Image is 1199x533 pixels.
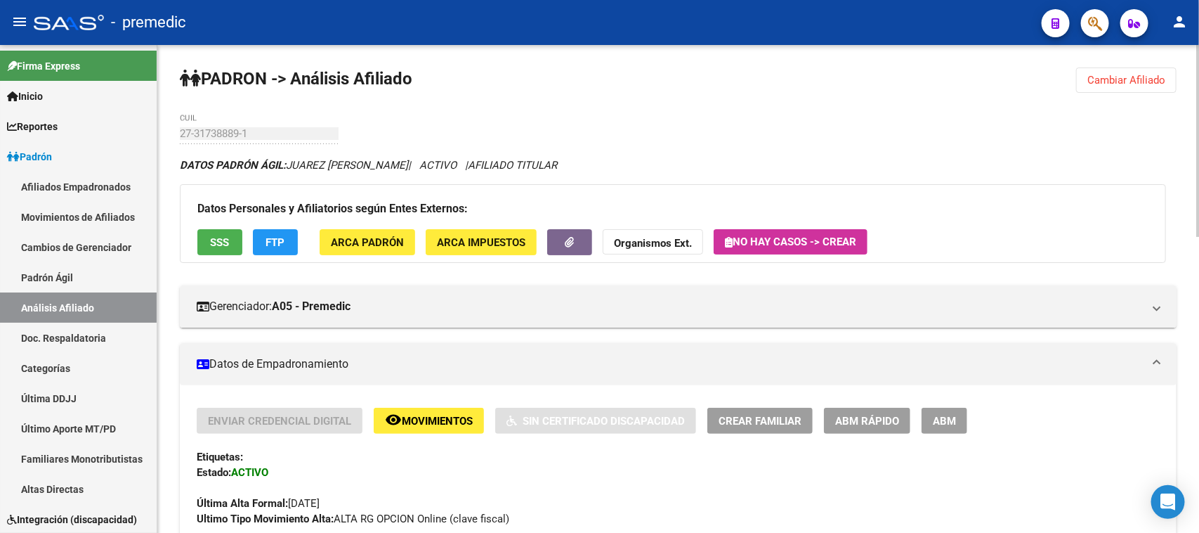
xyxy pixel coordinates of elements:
span: - premedic [111,7,186,38]
button: ABM [922,408,967,434]
span: Crear Familiar [719,415,801,428]
button: Organismos Ext. [603,229,703,255]
span: Movimientos [402,415,473,428]
button: Cambiar Afiliado [1076,68,1177,93]
mat-panel-title: Gerenciador: [197,299,1143,314]
button: FTP [253,229,298,255]
span: JUAREZ [PERSON_NAME] [180,159,408,172]
mat-expansion-panel-header: Gerenciador:A05 - Premedic [180,285,1177,328]
button: Sin Certificado Discapacidad [495,408,696,434]
span: FTP [266,236,285,249]
span: Enviar Credencial Digital [208,415,351,428]
span: Padrón [7,149,52,165]
button: Crear Familiar [707,408,813,434]
strong: Última Alta Formal: [197,497,288,510]
span: ARCA Impuestos [437,236,525,249]
button: ABM Rápido [824,408,910,434]
button: ARCA Impuestos [426,229,537,255]
span: Reportes [7,119,58,134]
button: No hay casos -> Crear [714,229,867,255]
span: ALTA RG OPCION Online (clave fiscal) [197,513,509,525]
strong: Organismos Ext. [614,237,692,250]
strong: Ultimo Tipo Movimiento Alta: [197,513,334,525]
strong: ACTIVO [231,466,268,479]
strong: PADRON -> Análisis Afiliado [180,69,412,89]
mat-icon: person [1171,13,1188,30]
span: ARCA Padrón [331,236,404,249]
strong: A05 - Premedic [272,299,350,314]
i: | ACTIVO | [180,159,557,172]
mat-icon: menu [11,13,28,30]
span: SSS [211,236,230,249]
span: Firma Express [7,58,80,74]
strong: DATOS PADRÓN ÁGIL: [180,159,286,172]
span: [DATE] [197,497,320,510]
span: ABM [933,415,956,428]
span: No hay casos -> Crear [725,236,856,248]
mat-expansion-panel-header: Datos de Empadronamiento [180,343,1177,385]
mat-panel-title: Datos de Empadronamiento [197,357,1143,372]
button: ARCA Padrón [320,229,415,255]
mat-icon: remove_red_eye [385,411,402,428]
button: SSS [197,229,242,255]
span: Cambiar Afiliado [1087,74,1165,86]
span: Sin Certificado Discapacidad [523,415,685,428]
strong: Estado: [197,466,231,479]
div: Open Intercom Messenger [1151,485,1185,519]
h3: Datos Personales y Afiliatorios según Entes Externos: [197,199,1148,219]
span: AFILIADO TITULAR [468,159,557,172]
strong: Etiquetas: [197,451,243,463]
span: Inicio [7,89,43,104]
span: ABM Rápido [835,415,899,428]
span: Integración (discapacidad) [7,512,137,527]
button: Enviar Credencial Digital [197,408,362,434]
button: Movimientos [374,408,484,434]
